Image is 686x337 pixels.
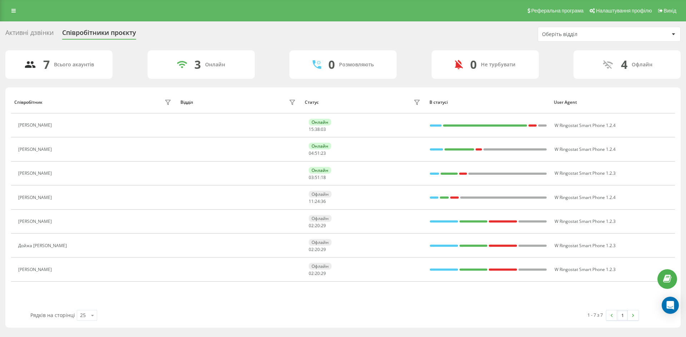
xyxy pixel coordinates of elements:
[315,246,320,252] span: 20
[309,126,314,132] span: 15
[328,58,335,71] div: 0
[30,312,75,318] span: Рядків на сторінці
[309,119,331,126] div: Онлайн
[14,100,43,105] div: Співробітник
[315,223,320,229] span: 20
[315,198,320,204] span: 24
[632,62,652,68] div: Офлайн
[309,246,314,252] span: 02
[315,270,320,276] span: 20
[542,31,627,37] div: Оберіть відділ
[5,29,54,40] div: Активні дзвінки
[309,167,331,174] div: Онлайн
[321,174,326,180] span: 18
[194,58,201,71] div: 3
[481,62,516,68] div: Не турбувати
[18,171,54,176] div: [PERSON_NAME]
[555,218,616,224] span: W Ringostat Smart Phone 1.2.3
[587,311,603,318] div: 1 - 7 з 7
[18,195,54,200] div: [PERSON_NAME]
[309,151,326,156] div: : :
[43,58,50,71] div: 7
[309,239,332,246] div: Офлайн
[309,191,332,198] div: Офлайн
[554,100,672,105] div: User Agent
[18,147,54,152] div: [PERSON_NAME]
[596,8,652,14] span: Налаштування профілю
[321,246,326,252] span: 29
[309,127,326,132] div: : :
[621,58,627,71] div: 4
[321,223,326,229] span: 29
[555,194,616,200] span: W Ringostat Smart Phone 1.2.4
[339,62,374,68] div: Розмовляють
[62,29,136,40] div: Співробітники проєкту
[315,174,320,180] span: 51
[555,266,616,272] span: W Ringostat Smart Phone 1.2.3
[305,100,319,105] div: Статус
[555,146,616,152] span: W Ringostat Smart Phone 1.2.4
[180,100,193,105] div: Відділ
[309,223,314,229] span: 02
[309,270,314,276] span: 02
[664,8,676,14] span: Вихід
[309,271,326,276] div: : :
[321,126,326,132] span: 03
[531,8,584,14] span: Реферальна програма
[309,263,332,270] div: Офлайн
[617,310,628,320] a: 1
[309,247,326,252] div: : :
[309,174,314,180] span: 03
[309,223,326,228] div: : :
[309,143,331,149] div: Онлайн
[555,122,616,128] span: W Ringostat Smart Phone 1.2.4
[80,312,86,319] div: 25
[18,219,54,224] div: [PERSON_NAME]
[429,100,547,105] div: В статусі
[315,126,320,132] span: 38
[54,62,94,68] div: Всього акаунтів
[309,199,326,204] div: : :
[321,270,326,276] span: 29
[18,123,54,128] div: [PERSON_NAME]
[662,297,679,314] div: Open Intercom Messenger
[555,170,616,176] span: W Ringostat Smart Phone 1.2.3
[321,150,326,156] span: 23
[309,198,314,204] span: 11
[18,243,69,248] div: Дойжа [PERSON_NAME]
[309,150,314,156] span: 04
[205,62,225,68] div: Онлайн
[18,267,54,272] div: [PERSON_NAME]
[555,242,616,249] span: W Ringostat Smart Phone 1.2.3
[321,198,326,204] span: 36
[309,215,332,222] div: Офлайн
[315,150,320,156] span: 51
[470,58,477,71] div: 0
[309,175,326,180] div: : :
